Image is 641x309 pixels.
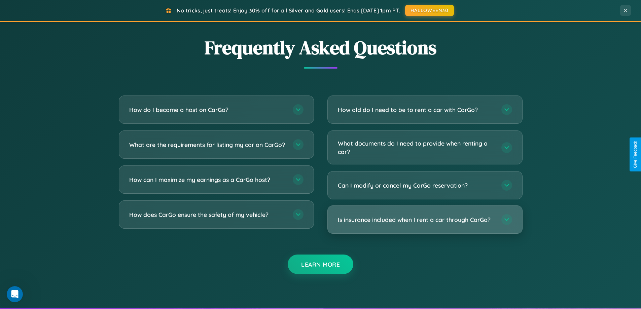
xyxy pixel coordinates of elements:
[338,216,495,224] h3: Is insurance included when I rent a car through CarGo?
[633,141,638,168] div: Give Feedback
[129,176,286,184] h3: How can I maximize my earnings as a CarGo host?
[7,286,23,302] iframe: Intercom live chat
[405,5,454,16] button: HALLOWEEN30
[129,106,286,114] h3: How do I become a host on CarGo?
[338,181,495,190] h3: Can I modify or cancel my CarGo reservation?
[338,139,495,156] h3: What documents do I need to provide when renting a car?
[129,210,286,219] h3: How does CarGo ensure the safety of my vehicle?
[288,255,353,274] button: Learn More
[129,141,286,149] h3: What are the requirements for listing my car on CarGo?
[338,106,495,114] h3: How old do I need to be to rent a car with CarGo?
[119,35,523,61] h2: Frequently Asked Questions
[177,7,400,14] span: No tricks, just treats! Enjoy 30% off for all Silver and Gold users! Ends [DATE] 1pm PT.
